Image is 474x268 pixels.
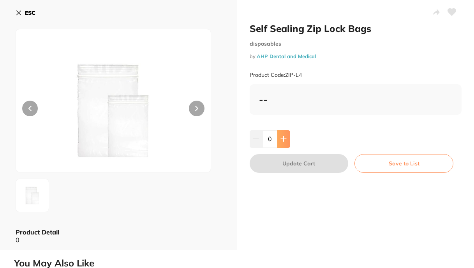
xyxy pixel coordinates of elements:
[250,154,349,173] button: Update Cart
[354,154,453,173] button: Save to List
[16,6,35,20] button: ESC
[257,53,316,59] a: AHP Dental and Medical
[18,181,46,209] img: NjMzNw
[259,94,268,105] b: --
[250,41,462,47] small: disposables
[25,9,35,16] b: ESC
[250,23,462,34] h2: Self Sealing Zip Lock Bags
[250,72,302,78] small: Product Code: ZIP-L4
[250,53,462,59] small: by
[16,228,59,236] b: Product Detail
[16,236,222,243] div: 0
[55,49,172,172] img: NjMzNw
